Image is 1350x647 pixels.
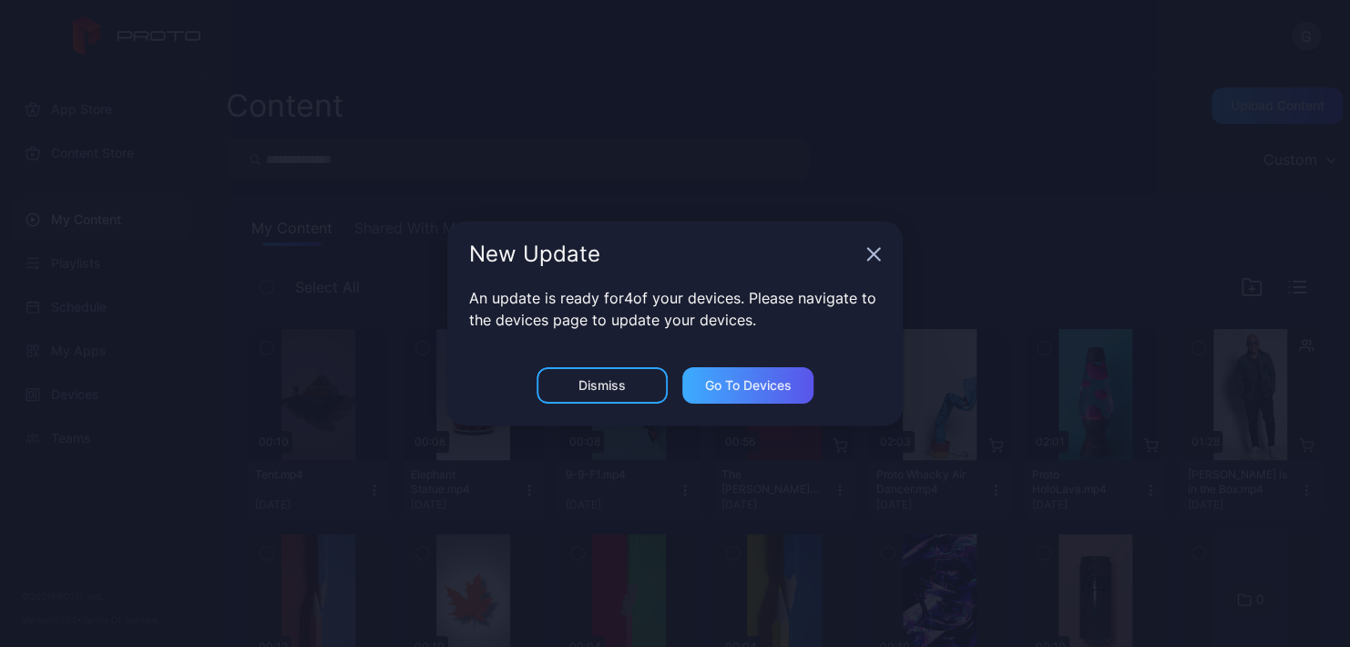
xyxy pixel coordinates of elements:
button: Dismiss [537,367,668,404]
button: Go to devices [682,367,813,404]
div: Dismiss [578,378,626,393]
div: New Update [469,243,859,265]
div: Go to devices [705,378,792,393]
p: An update is ready for 4 of your devices. Please navigate to the devices page to update your devi... [469,287,881,331]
